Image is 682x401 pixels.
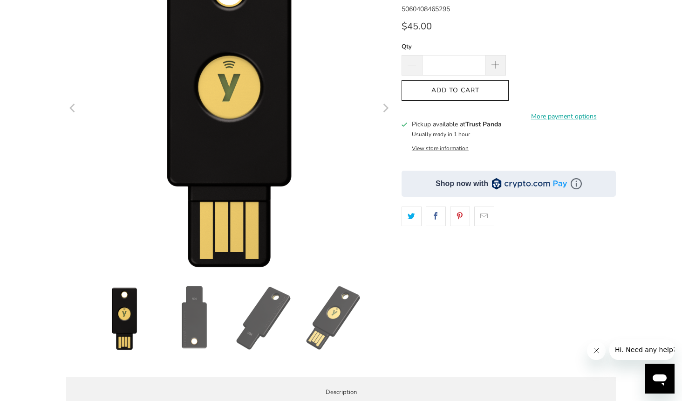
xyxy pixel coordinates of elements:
[6,7,67,14] span: Hi. Need any help?
[436,179,488,189] div: Shop now with
[402,207,422,226] a: Share this on Twitter
[412,119,502,129] h3: Pickup available at
[412,131,470,138] small: Usually ready in 1 hour
[411,87,499,95] span: Add to Cart
[232,285,297,351] img: Security Key (NFC) by Yubico - Trust Panda
[587,341,606,360] iframe: Close message
[450,207,470,226] a: Share this on Pinterest
[402,5,450,14] span: 5060408465295
[301,285,367,351] img: Security Key (NFC) by Yubico - Trust Panda
[474,207,494,226] a: Email this to a friend
[511,111,616,122] a: More payment options
[465,120,502,129] b: Trust Panda
[162,285,227,351] img: Security Key (NFC) by Yubico - Trust Panda
[645,364,675,394] iframe: Button to launch messaging window
[402,20,432,33] span: $45.00
[609,339,675,360] iframe: Message from company
[412,145,469,152] button: View store information
[402,80,509,101] button: Add to Cart
[426,207,446,226] a: Share this on Facebook
[402,41,506,52] label: Qty
[92,285,157,351] img: Security Key (NFC) by Yubico - Trust Panda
